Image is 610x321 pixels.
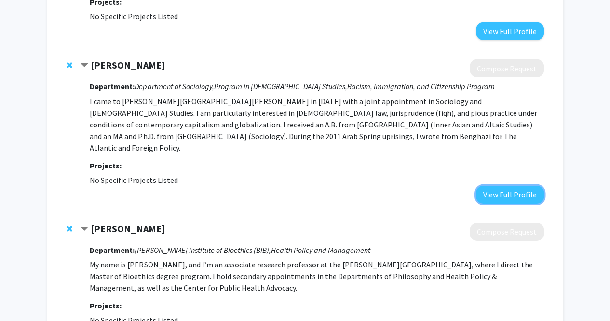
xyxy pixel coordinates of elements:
span: Remove Ryan Calder from bookmarks [67,61,72,69]
button: View Full Profile [476,22,544,40]
strong: Projects: [90,301,122,310]
i: [PERSON_NAME] Institute of Bioethics (BIB), [135,245,271,255]
i: Racism, Immigration, and Citizenship Program [347,82,494,91]
button: View Full Profile [476,186,544,204]
span: No Specific Projects Listed [90,12,177,21]
button: Compose Request to Ryan Calder [470,59,544,77]
strong: Department: [90,82,135,91]
strong: [PERSON_NAME] [91,59,165,71]
p: My name is [PERSON_NAME], and I’m an associate research professor at the [PERSON_NAME][GEOGRAPHIC... [90,259,543,293]
span: Remove Travis Rieder from bookmarks [67,225,72,233]
strong: Department: [90,245,135,255]
i: Department of Sociology, [135,82,214,91]
iframe: Chat [7,278,41,314]
span: No Specific Projects Listed [90,175,177,185]
strong: Projects: [90,161,122,170]
i: Program in [DEMOGRAPHIC_DATA] Studies, [214,82,347,91]
span: Contract Ryan Calder Bookmark [81,62,88,70]
strong: [PERSON_NAME] [91,223,165,235]
p: I came to [PERSON_NAME][GEOGRAPHIC_DATA][PERSON_NAME] in [DATE] with a joint appointment in Socio... [90,96,543,154]
span: Contract Travis Rieder Bookmark [81,225,88,233]
button: Compose Request to Travis Rieder [470,223,544,241]
i: Health Policy and Management [271,245,370,255]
